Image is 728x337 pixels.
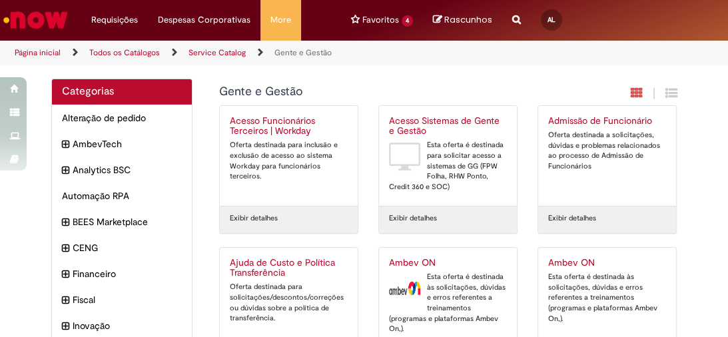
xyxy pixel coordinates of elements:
[52,208,192,235] div: expandir categoria BEES Marketplace BEES Marketplace
[548,116,666,127] h2: Admissão de Funcionário
[219,85,557,99] h1: {"description":null,"title":"Gente e Gestão"} Categoria
[362,13,399,27] span: Favoritos
[433,13,492,26] a: No momento, sua lista de rascunhos tem 0 Itens
[62,319,69,334] i: expandir categoria Inovação
[1,7,70,33] img: ServiceNow
[73,241,182,254] span: CENG
[665,87,677,99] i: Exibição de grade
[62,137,69,152] i: expandir categoria AmbevTech
[538,106,676,206] a: Admissão de Funcionário Oferta destinada a solicitações, dúvidas e problemas relacionados ao proc...
[389,272,420,305] img: Ambev ON
[10,41,415,65] ul: Trilhas de página
[274,47,332,58] a: Gente e Gestão
[73,215,182,228] span: BEES Marketplace
[73,163,182,176] span: Analytics BSC
[547,15,555,24] span: AL
[73,267,182,280] span: Financeiro
[270,13,291,27] span: More
[389,116,507,137] h2: Acesso Sistemas de Gente e Gestão
[389,272,507,334] div: Esta oferta é destinada às solicitações, dúvidas e erros referentes a treinamentos (programas e p...
[52,286,192,313] div: expandir categoria Fiscal Fiscal
[631,87,643,99] i: Exibição em cartão
[52,260,192,287] div: expandir categoria Financeiro Financeiro
[389,258,507,268] h2: Ambev ON
[230,213,278,224] a: Exibir detalhes
[188,47,246,58] a: Service Catalog
[89,47,160,58] a: Todos os Catálogos
[52,157,192,183] div: expandir categoria Analytics BSC Analytics BSC
[91,13,138,27] span: Requisições
[15,47,61,58] a: Página inicial
[52,182,192,209] div: Automação RPA
[52,131,192,157] div: expandir categoria AmbevTech AmbevTech
[230,258,348,279] h2: Ajuda de Custo e Política Transferência
[52,234,192,261] div: expandir categoria CENG CENG
[73,137,182,151] span: AmbevTech
[62,86,182,98] h2: Categorias
[653,86,655,101] span: |
[379,106,517,206] a: Acesso Sistemas de Gente e Gestão Acesso Sistemas de Gente e Gestão Esta oferta é destinada para ...
[52,105,192,131] div: Alteração de pedido
[158,13,250,27] span: Despesas Corporativas
[389,213,437,224] a: Exibir detalhes
[548,213,596,224] a: Exibir detalhes
[230,140,348,182] div: Oferta destinada para inclusão e exclusão de acesso ao sistema Workday para funcionários terceiros.
[73,319,182,332] span: Inovação
[62,241,69,256] i: expandir categoria CENG
[389,140,420,173] img: Acesso Sistemas de Gente e Gestão
[62,189,182,202] span: Automação RPA
[548,272,666,324] div: Esta oferta é destinada às solicitações, dúvidas e erros referentes a treinamentos (programas e p...
[220,106,358,206] a: Acesso Funcionários Terceiros | Workday Oferta destinada para inclusão e exclusão de acesso ao si...
[62,111,182,125] span: Alteração de pedido
[230,282,348,324] div: Oferta destinada para solicitações/descontos/correções ou dúvidas sobre a política de transferência.
[389,140,507,192] div: Esta oferta é destinada para solicitar acesso a sistemas de GG (FPW Folha, RHW Ponto, Credit 360 ...
[402,15,413,27] span: 4
[62,267,69,282] i: expandir categoria Financeiro
[62,293,69,308] i: expandir categoria Fiscal
[548,258,666,268] h2: Ambev ON
[62,215,69,230] i: expandir categoria BEES Marketplace
[548,130,666,172] div: Oferta destinada a solicitações, dúvidas e problemas relacionados ao processo de Admissão de Func...
[62,163,69,178] i: expandir categoria Analytics BSC
[444,13,492,26] span: Rascunhos
[73,293,182,306] span: Fiscal
[230,116,348,137] h2: Acesso Funcionários Terceiros | Workday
